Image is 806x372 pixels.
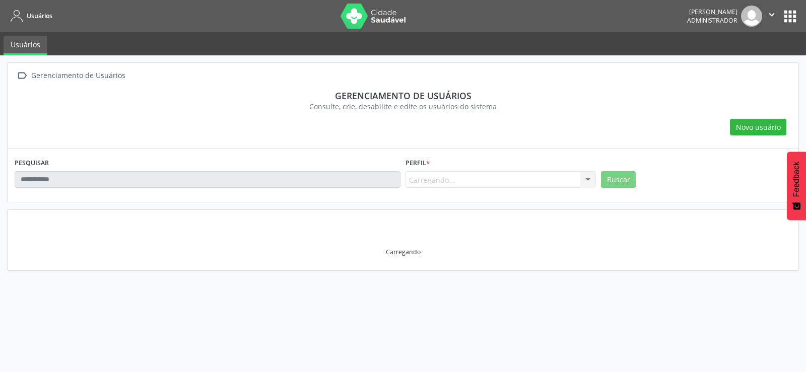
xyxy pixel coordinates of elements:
[15,68,127,83] a:  Gerenciamento de Usuários
[386,248,421,256] div: Carregando
[687,8,737,16] div: [PERSON_NAME]
[792,162,801,197] span: Feedback
[741,6,762,27] img: img
[15,68,29,83] i: 
[4,36,47,55] a: Usuários
[29,68,127,83] div: Gerenciamento de Usuários
[730,119,786,136] button: Novo usuário
[601,171,636,188] button: Buscar
[27,12,52,20] span: Usuários
[736,122,781,132] span: Novo usuário
[406,156,430,171] label: Perfil
[781,8,799,25] button: apps
[7,8,52,24] a: Usuários
[22,101,784,112] div: Consulte, crie, desabilite e edite os usuários do sistema
[766,9,777,20] i: 
[787,152,806,220] button: Feedback - Mostrar pesquisa
[15,156,49,171] label: PESQUISAR
[687,16,737,25] span: Administrador
[22,90,784,101] div: Gerenciamento de usuários
[762,6,781,27] button: 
